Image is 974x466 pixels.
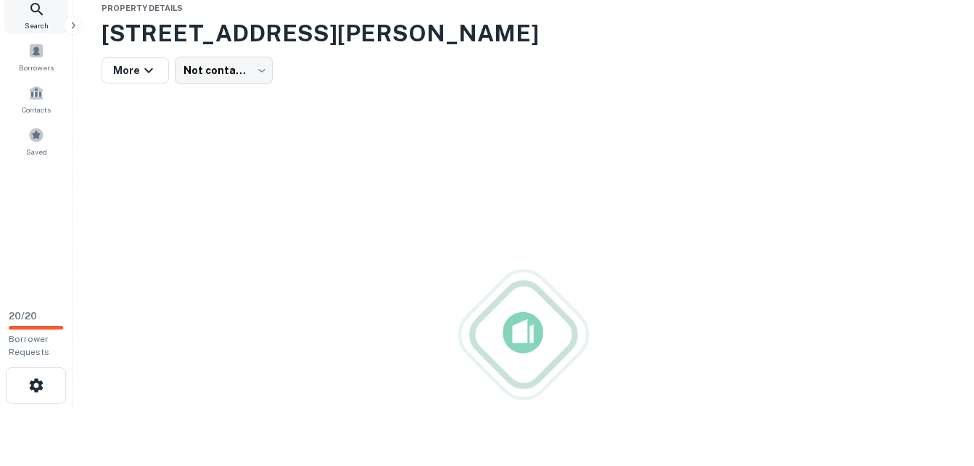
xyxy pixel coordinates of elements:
[4,79,68,118] a: Contacts
[102,16,945,51] h3: [STREET_ADDRESS][PERSON_NAME]
[19,62,54,73] span: Borrowers
[4,37,68,76] a: Borrowers
[26,146,47,158] span: Saved
[901,350,974,420] iframe: Chat Widget
[9,334,49,357] span: Borrower Requests
[102,57,169,83] button: More
[102,4,183,12] span: Property Details
[9,311,37,322] span: 20 / 20
[4,121,68,160] a: Saved
[175,57,273,84] div: Not contacted
[25,20,49,31] span: Search
[22,104,51,115] span: Contacts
